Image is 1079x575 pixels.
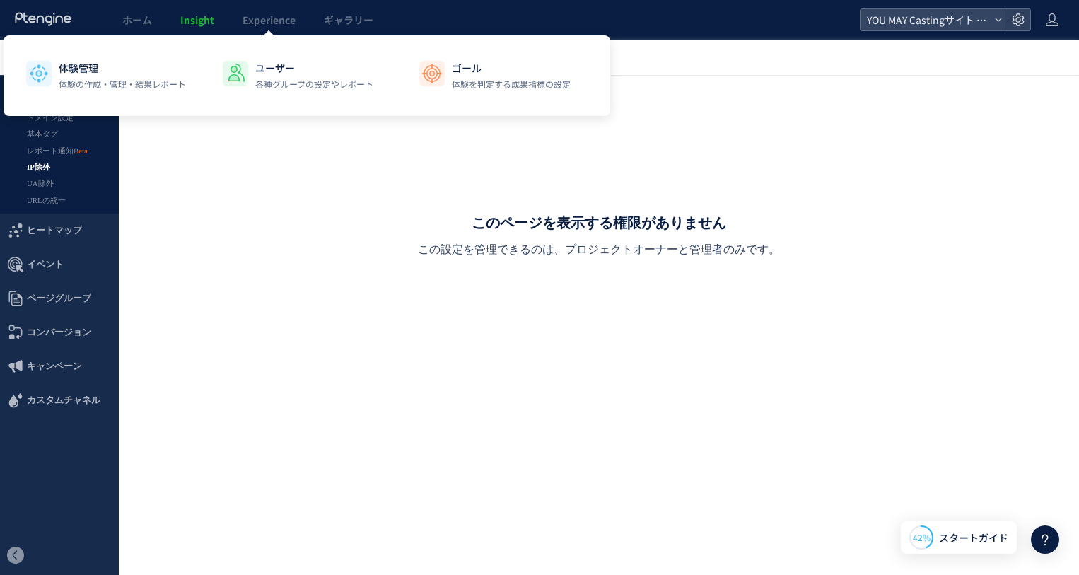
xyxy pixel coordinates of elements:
[452,78,571,91] p: 体験を判定する成果指標の設定
[255,61,373,75] p: ユーザー
[452,61,571,75] p: ゴール
[939,530,1008,545] span: スタートガイド
[472,138,726,158] p: このページを表示する権限がありません
[863,9,988,30] span: YOU MAY Castingサイト データ計測
[27,207,91,240] span: ページグループ
[913,531,931,543] span: 42%
[27,240,91,274] span: コンバージョン
[418,167,780,183] p: この設定を管理できるのは、プロジェクトオーナーと管理者のみです。
[324,13,373,27] span: ギャラリー
[59,78,186,91] p: 体験の作成・管理・結果レポート
[27,308,100,342] span: カスタムチャネル
[243,13,296,27] span: Experience
[255,78,373,91] p: 各種グループの設定やレポート
[27,274,82,308] span: キャンペーン
[27,173,64,207] span: イベント
[59,61,186,75] p: 体験管理
[27,1,82,35] span: プロジェクト
[122,13,152,27] span: ホーム
[180,13,214,27] span: Insight
[27,139,82,173] span: ヒートマップ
